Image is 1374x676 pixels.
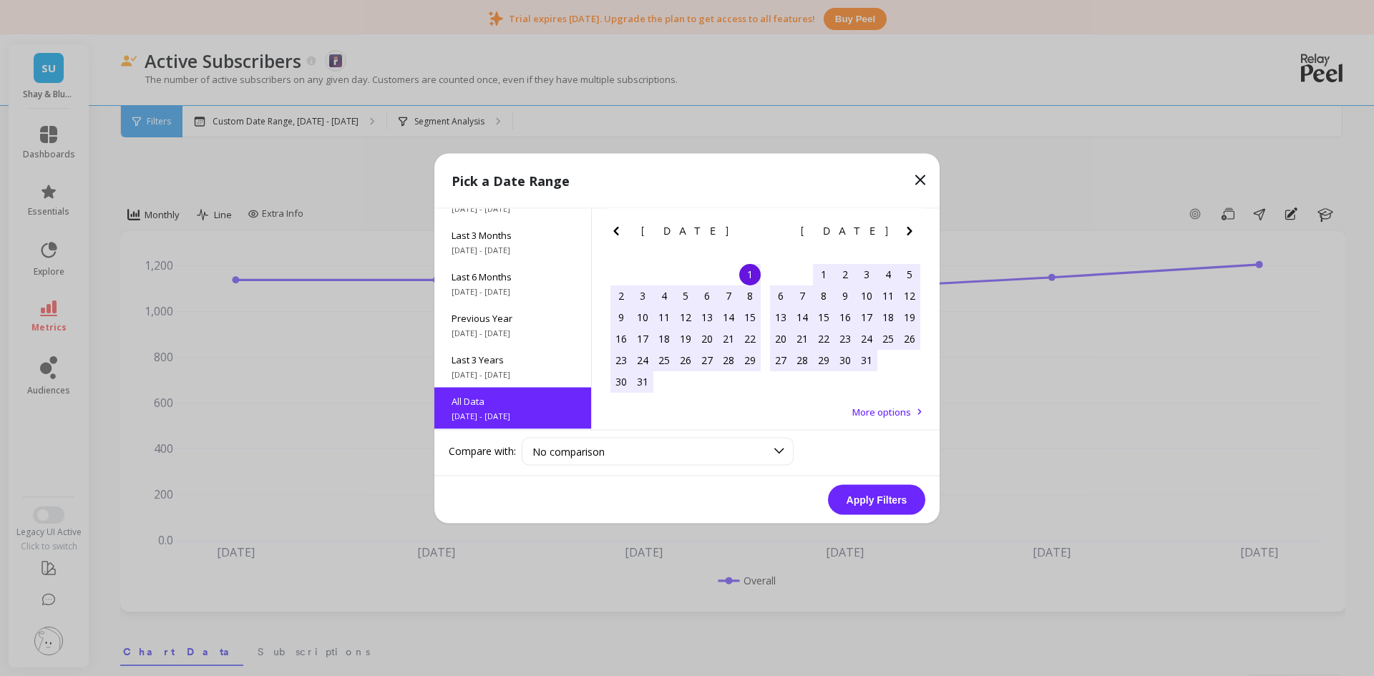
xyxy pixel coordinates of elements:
[641,225,731,236] span: [DATE]
[828,484,925,514] button: Apply Filters
[813,306,834,328] div: Choose Tuesday, August 15th, 2017
[632,328,653,349] div: Choose Monday, July 17th, 2017
[696,285,718,306] div: Choose Thursday, July 6th, 2017
[856,349,877,371] div: Choose Thursday, August 31st, 2017
[813,285,834,306] div: Choose Tuesday, August 8th, 2017
[696,349,718,371] div: Choose Thursday, July 27th, 2017
[899,306,920,328] div: Choose Saturday, August 19th, 2017
[899,328,920,349] div: Choose Saturday, August 26th, 2017
[532,444,605,458] span: No comparison
[856,285,877,306] div: Choose Thursday, August 10th, 2017
[452,285,574,297] span: [DATE] - [DATE]
[739,285,761,306] div: Choose Saturday, July 8th, 2017
[834,349,856,371] div: Choose Wednesday, August 30th, 2017
[791,285,813,306] div: Choose Monday, August 7th, 2017
[899,285,920,306] div: Choose Saturday, August 12th, 2017
[653,349,675,371] div: Choose Tuesday, July 25th, 2017
[452,228,574,241] span: Last 3 Months
[632,371,653,392] div: Choose Monday, July 31st, 2017
[739,263,761,285] div: Choose Saturday, July 1st, 2017
[856,328,877,349] div: Choose Thursday, August 24th, 2017
[452,410,574,421] span: [DATE] - [DATE]
[770,349,791,371] div: Choose Sunday, August 27th, 2017
[801,225,890,236] span: [DATE]
[449,444,516,459] label: Compare with:
[741,222,764,245] button: Next Month
[813,328,834,349] div: Choose Tuesday, August 22nd, 2017
[696,328,718,349] div: Choose Thursday, July 20th, 2017
[899,263,920,285] div: Choose Saturday, August 5th, 2017
[718,349,739,371] div: Choose Friday, July 28th, 2017
[632,285,653,306] div: Choose Monday, July 3rd, 2017
[856,263,877,285] div: Choose Thursday, August 3rd, 2017
[877,306,899,328] div: Choose Friday, August 18th, 2017
[610,371,632,392] div: Choose Sunday, July 30th, 2017
[739,349,761,371] div: Choose Saturday, July 29th, 2017
[834,285,856,306] div: Choose Wednesday, August 9th, 2017
[452,170,570,190] p: Pick a Date Range
[770,328,791,349] div: Choose Sunday, August 20th, 2017
[718,285,739,306] div: Choose Friday, July 7th, 2017
[452,270,574,283] span: Last 6 Months
[718,328,739,349] div: Choose Friday, July 21st, 2017
[834,306,856,328] div: Choose Wednesday, August 16th, 2017
[610,285,632,306] div: Choose Sunday, July 2nd, 2017
[610,349,632,371] div: Choose Sunday, July 23rd, 2017
[675,349,696,371] div: Choose Wednesday, July 26th, 2017
[452,327,574,338] span: [DATE] - [DATE]
[452,202,574,214] span: [DATE] - [DATE]
[452,311,574,324] span: Previous Year
[610,306,632,328] div: Choose Sunday, July 9th, 2017
[791,349,813,371] div: Choose Monday, August 28th, 2017
[791,306,813,328] div: Choose Monday, August 14th, 2017
[608,222,630,245] button: Previous Month
[852,405,911,418] span: More options
[610,263,761,392] div: month 2017-07
[696,306,718,328] div: Choose Thursday, July 13th, 2017
[675,306,696,328] div: Choose Wednesday, July 12th, 2017
[452,353,574,366] span: Last 3 Years
[791,328,813,349] div: Choose Monday, August 21st, 2017
[877,263,899,285] div: Choose Friday, August 4th, 2017
[877,285,899,306] div: Choose Friday, August 11th, 2017
[632,349,653,371] div: Choose Monday, July 24th, 2017
[813,263,834,285] div: Choose Tuesday, August 1st, 2017
[452,368,574,380] span: [DATE] - [DATE]
[739,306,761,328] div: Choose Saturday, July 15th, 2017
[675,285,696,306] div: Choose Wednesday, July 5th, 2017
[452,244,574,255] span: [DATE] - [DATE]
[770,263,920,371] div: month 2017-08
[610,328,632,349] div: Choose Sunday, July 16th, 2017
[675,328,696,349] div: Choose Wednesday, July 19th, 2017
[770,306,791,328] div: Choose Sunday, August 13th, 2017
[653,306,675,328] div: Choose Tuesday, July 11th, 2017
[834,263,856,285] div: Choose Wednesday, August 2nd, 2017
[813,349,834,371] div: Choose Tuesday, August 29th, 2017
[632,306,653,328] div: Choose Monday, July 10th, 2017
[856,306,877,328] div: Choose Thursday, August 17th, 2017
[452,394,574,407] span: All Data
[739,328,761,349] div: Choose Saturday, July 22nd, 2017
[901,222,924,245] button: Next Month
[767,222,790,245] button: Previous Month
[718,306,739,328] div: Choose Friday, July 14th, 2017
[653,328,675,349] div: Choose Tuesday, July 18th, 2017
[877,328,899,349] div: Choose Friday, August 25th, 2017
[770,285,791,306] div: Choose Sunday, August 6th, 2017
[834,328,856,349] div: Choose Wednesday, August 23rd, 2017
[653,285,675,306] div: Choose Tuesday, July 4th, 2017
